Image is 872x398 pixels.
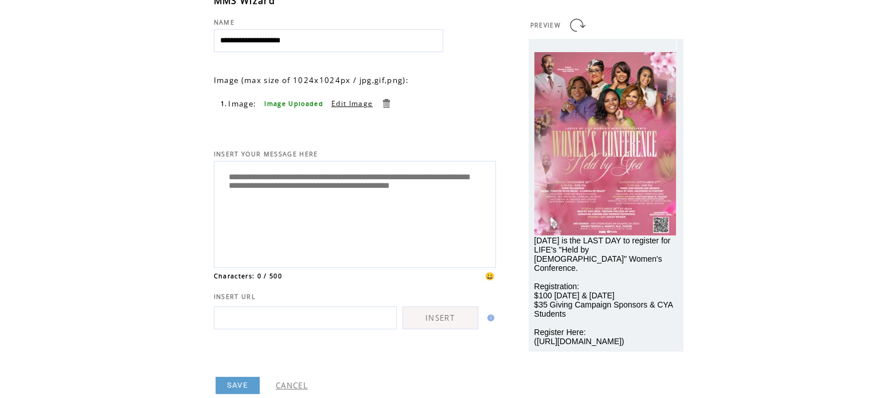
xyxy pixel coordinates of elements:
a: INSERT [402,306,478,329]
a: CANCEL [276,380,308,391]
a: SAVE [216,377,260,394]
span: NAME [214,18,234,26]
a: Delete this item [381,98,392,109]
span: Image Uploaded [264,100,323,108]
span: INSERT YOUR MESSAGE HERE [214,150,318,158]
img: help.gif [484,314,494,321]
span: 1. [221,100,228,108]
span: Image (max size of 1024x1024px / jpg,gif,png): [214,75,409,85]
span: Characters: 0 / 500 [214,272,282,280]
span: PREVIEW [530,21,561,29]
a: Edit Image [331,98,373,108]
span: INSERT URL [214,293,256,301]
span: [DATE] is the LAST DAY to register for LIFE's "Held by [DEMOGRAPHIC_DATA]" Women's Conference. Re... [534,236,673,346]
span: 😀 [485,271,495,281]
span: Image: [228,98,256,109]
